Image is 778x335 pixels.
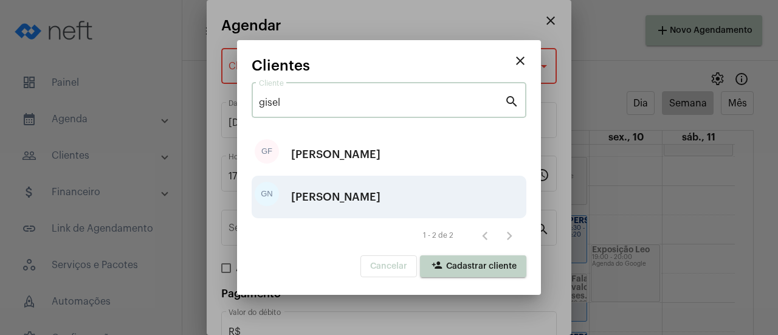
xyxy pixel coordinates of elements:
[497,223,522,247] button: Próxima página
[255,139,279,164] div: GF
[430,262,517,271] span: Cadastrar cliente
[255,182,279,206] div: GN
[291,136,380,173] div: [PERSON_NAME]
[423,232,453,240] div: 1 - 2 de 2
[259,97,504,108] input: Pesquisar cliente
[430,260,444,274] mat-icon: person_add
[291,179,380,215] div: [PERSON_NAME]
[513,54,528,68] mat-icon: close
[360,255,417,277] button: Cancelar
[252,58,310,74] span: Clientes
[370,262,407,271] span: Cancelar
[473,223,497,247] button: Página anterior
[504,94,519,108] mat-icon: search
[420,255,526,277] button: Cadastrar cliente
